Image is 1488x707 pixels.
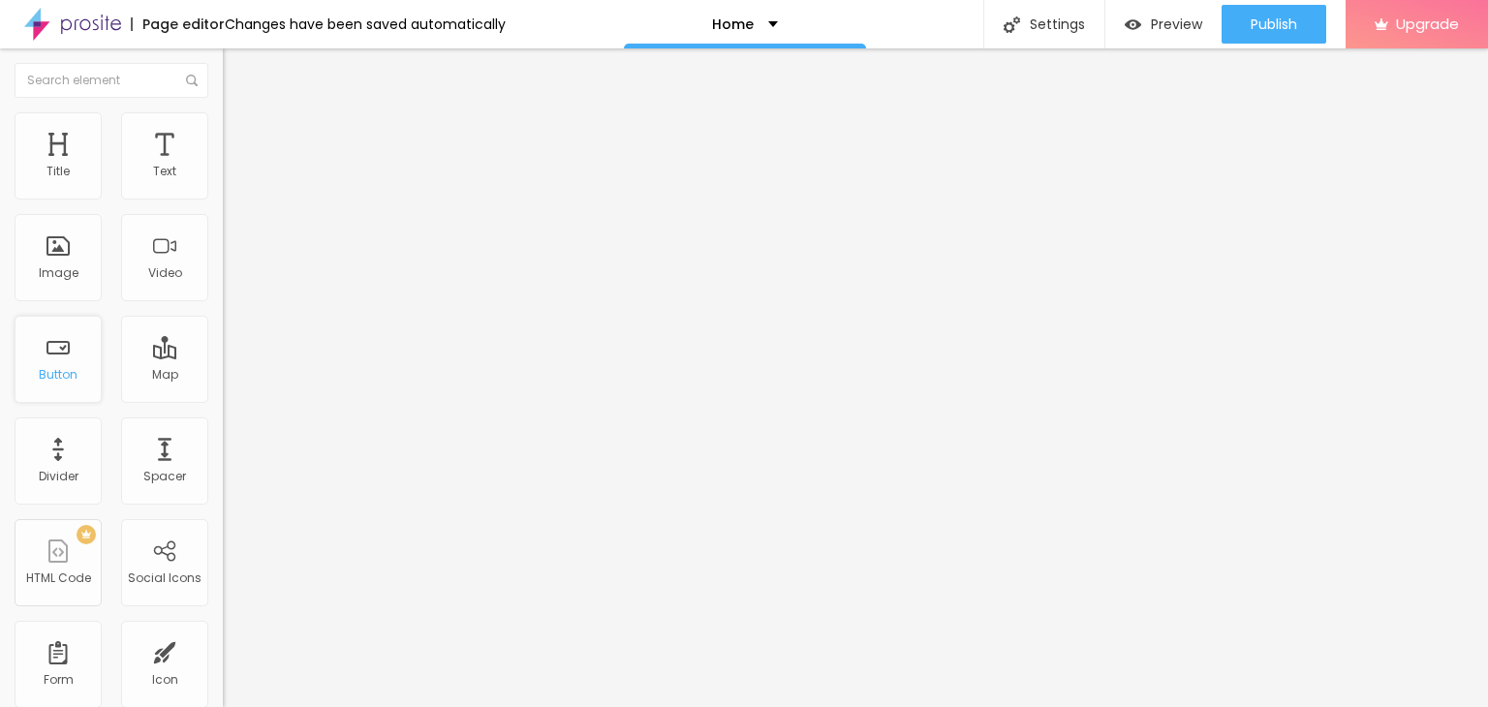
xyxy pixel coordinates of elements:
input: Search element [15,63,208,98]
div: Video [148,266,182,280]
div: Icon [152,673,178,687]
div: Spacer [143,470,186,483]
div: Page editor [131,17,225,31]
div: Map [152,368,178,382]
iframe: Editor [223,48,1488,707]
span: Upgrade [1396,15,1459,32]
span: Preview [1151,16,1202,32]
div: Image [39,266,78,280]
div: Form [44,673,74,687]
span: Publish [1251,16,1297,32]
div: Changes have been saved automatically [225,17,506,31]
img: Icone [186,75,198,86]
button: Preview [1105,5,1222,44]
div: Button [39,368,77,382]
img: view-1.svg [1125,16,1141,33]
img: Icone [1004,16,1020,33]
div: Text [153,165,176,178]
p: Home [712,17,754,31]
div: Divider [39,470,78,483]
div: Social Icons [128,571,201,585]
div: Title [46,165,70,178]
button: Publish [1222,5,1326,44]
div: HTML Code [26,571,91,585]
